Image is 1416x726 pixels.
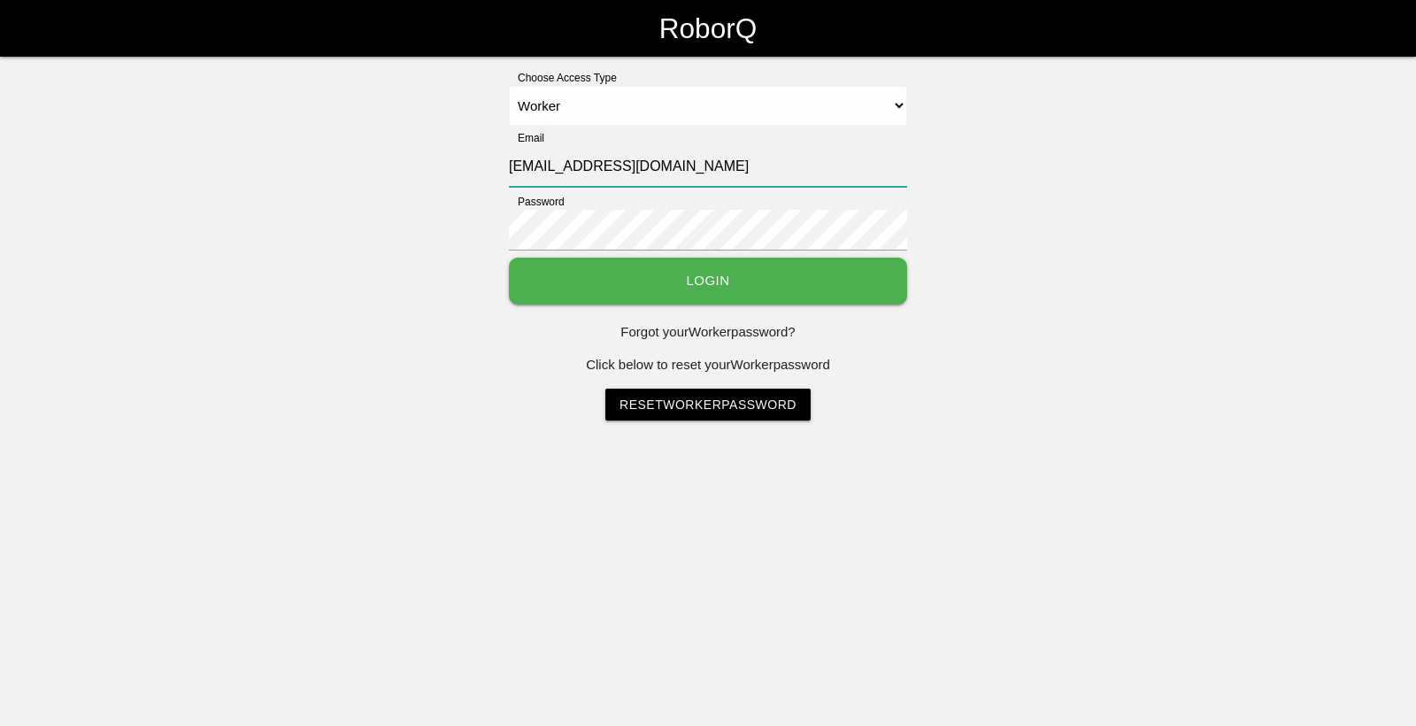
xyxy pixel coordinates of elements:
label: Choose Access Type [509,70,617,86]
a: ResetWorkerPassword [605,389,811,421]
p: Forgot your Worker password? [509,322,907,343]
button: Login [509,258,907,305]
label: Email [509,130,544,146]
p: Click below to reset your Worker password [509,355,907,375]
label: Password [509,194,565,210]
